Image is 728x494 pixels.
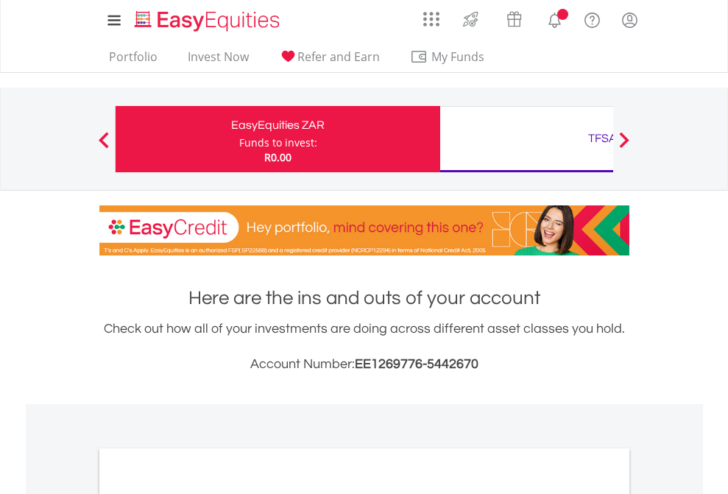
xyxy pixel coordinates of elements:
a: Vouchers [492,4,536,31]
img: grid-menu-icon.svg [423,11,439,27]
span: EE1269776-5442670 [355,357,478,371]
div: Check out how all of your investments are doing across different asset classes you hold. [99,319,629,375]
span: My Funds [410,47,506,66]
div: EasyEquities ZAR [124,115,431,135]
button: Previous [89,139,119,154]
a: Home page [129,4,286,33]
span: Refer and Earn [297,49,380,65]
button: Next [609,139,639,154]
a: My Profile [611,4,649,36]
h3: Account Number: [99,354,629,375]
img: thrive-v2.svg [459,7,483,31]
div: Funds to invest: [239,135,317,150]
a: Invest Now [182,49,255,72]
a: Portfolio [103,49,163,72]
h1: Here are the ins and outs of your account [99,285,629,311]
a: Refer and Earn [273,49,386,72]
span: R0.00 [264,150,291,164]
img: EasyCredit Promotion Banner [99,205,629,255]
img: EasyEquities_Logo.png [132,9,286,33]
a: AppsGrid [414,4,449,27]
a: Notifications [536,4,573,33]
img: vouchers-v2.svg [502,7,526,31]
a: FAQ's and Support [573,4,611,33]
